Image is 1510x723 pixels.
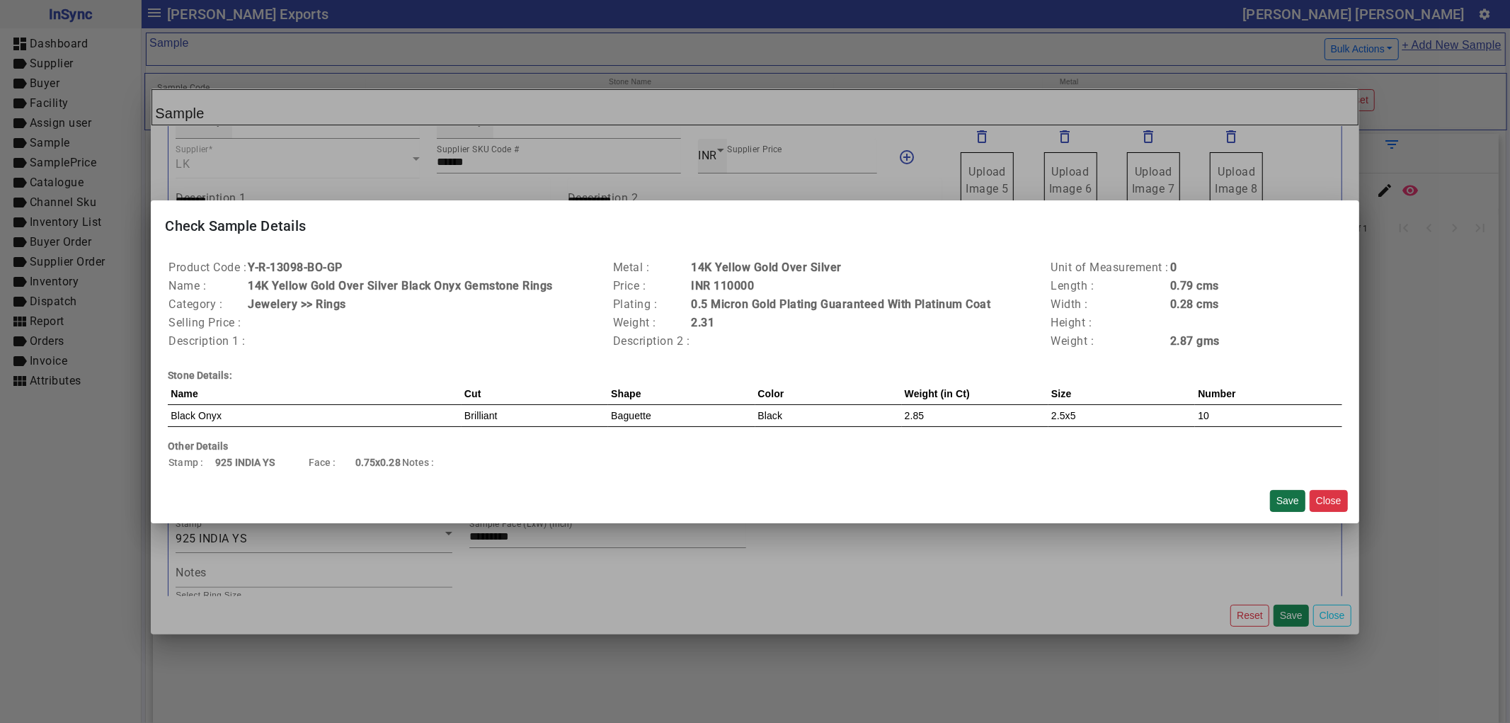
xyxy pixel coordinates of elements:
mat-card-title: Check Sample Details [151,200,1359,251]
b: 0.75x0.28 [355,457,401,468]
td: Weight : [1051,332,1170,351]
td: Description 1 : [168,332,247,351]
td: Category : [168,295,247,314]
b: Stone Details: [168,370,231,381]
th: Weight (in Ct) [902,383,1048,405]
b: 0.5 Micron Gold Plating Guaranteed With Platinum Coat [691,297,991,311]
b: Y-R-13098-BO-GP [248,261,343,274]
td: Name : [168,277,247,295]
b: 0.28 cms [1170,297,1219,311]
b: 2.31 [691,316,714,329]
td: Height : [1051,314,1170,332]
td: Brilliant [462,404,608,426]
td: Weight : [612,314,691,332]
b: 0 [1170,261,1177,274]
b: 925 INDIA YS [215,457,275,468]
td: Selling Price : [168,314,247,332]
td: Price : [612,277,691,295]
b: 2.87 gms [1170,334,1220,348]
td: Product Code : [168,258,247,277]
td: 2.5x5 [1048,404,1195,426]
td: Face : [308,454,355,471]
th: Color [755,383,902,405]
th: Name [168,383,462,405]
td: Description 2 : [612,332,691,351]
td: Metal : [612,258,691,277]
td: Notes : [401,454,448,471]
b: 14K Yellow Gold Over Silver Black Onyx Gemstone Rings [248,279,553,292]
td: Width : [1051,295,1170,314]
b: 14K Yellow Gold Over Silver [691,261,842,274]
td: Stamp : [168,454,215,471]
td: 2.85 [902,404,1048,426]
td: Plating : [612,295,691,314]
button: Close [1310,490,1348,512]
td: Length : [1051,277,1170,295]
button: Save [1270,490,1305,512]
b: INR 110000 [691,279,754,292]
b: Other Details [168,440,228,452]
b: 0.79 cms [1170,279,1219,292]
th: Size [1048,383,1195,405]
b: Jewelery >> Rings [248,297,346,311]
th: Number [1195,383,1342,405]
th: Shape [608,383,755,405]
td: Black Onyx [168,404,462,426]
th: Cut [462,383,608,405]
td: 10 [1195,404,1342,426]
td: Unit of Measurement : [1051,258,1170,277]
td: Black [755,404,902,426]
td: Baguette [608,404,755,426]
